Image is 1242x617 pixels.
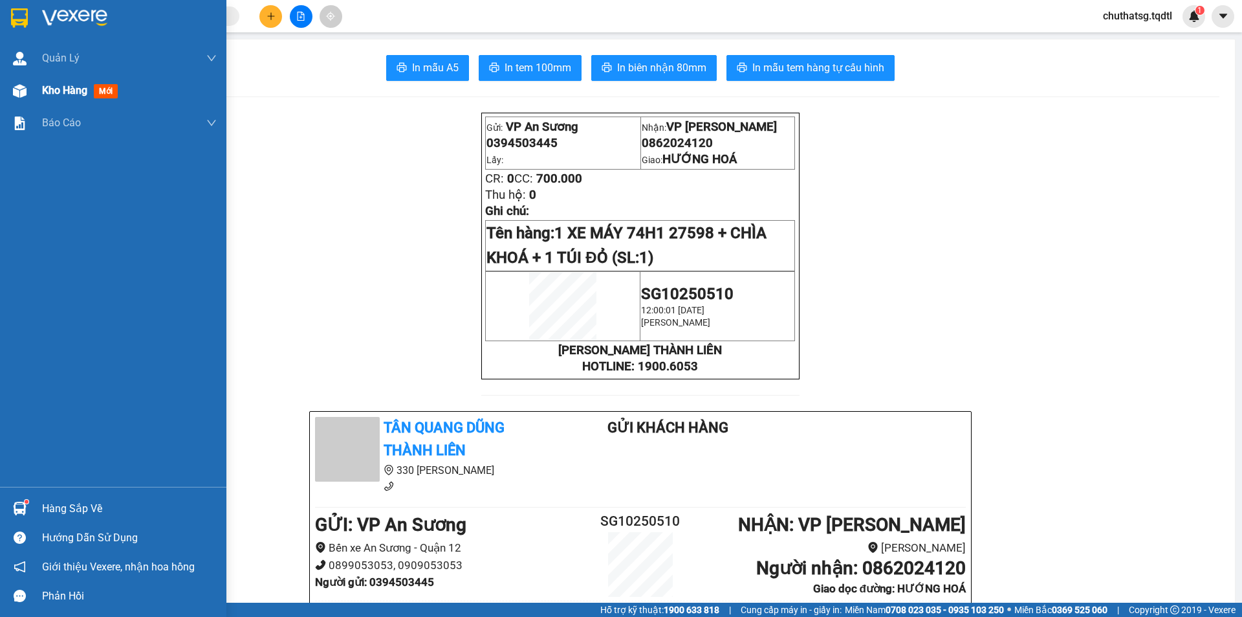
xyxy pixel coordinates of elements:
[25,500,28,504] sup: 1
[756,557,966,579] b: Người nhận : 0862024120
[486,155,503,165] span: Lấy:
[1014,603,1107,617] span: Miền Bắc
[845,603,1004,617] span: Miền Nam
[642,155,737,165] span: Giao:
[315,557,586,574] li: 0899053053, 0909053053
[315,576,434,589] b: Người gửi : 0394503445
[600,603,719,617] span: Hỗ trợ kỹ thuật:
[506,120,578,134] span: VP An Sương
[55,87,101,102] span: 700.000
[486,224,767,267] span: Tên hàng:
[412,60,459,76] span: In mẫu A5
[315,539,586,557] li: Bến xe An Sương - Quận 12
[13,84,27,98] img: warehouse-icon
[1197,6,1202,15] span: 1
[1093,8,1182,24] span: chuthatsg.tqdtl
[664,605,719,615] strong: 1900 633 818
[5,16,60,44] span: VP An Sương
[485,172,504,186] span: CR:
[5,46,76,60] span: 0394503445
[642,136,713,150] span: 0862024120
[1007,607,1011,612] span: ⚪️
[641,305,704,315] span: 12:00:01 [DATE]
[479,55,582,81] button: printerIn tem 100mm
[726,55,895,81] button: printerIn mẫu tem hàng tự cấu hình
[602,62,612,74] span: printer
[206,118,217,128] span: down
[486,120,639,134] p: Gửi:
[1170,605,1179,614] span: copyright
[591,55,717,81] button: printerIn biên nhận 80mm
[582,359,698,374] strong: HOTLINE: 1900.6053
[738,514,966,535] b: NHẬN : VP [PERSON_NAME]
[536,172,582,186] span: 700.000
[586,511,695,532] h2: SG10250510
[666,120,777,134] span: VP [PERSON_NAME]
[695,539,966,557] li: [PERSON_NAME]
[641,317,710,328] span: [PERSON_NAME]
[13,502,27,515] img: warehouse-icon
[290,5,312,28] button: file-add
[315,514,466,535] b: GỬI : VP An Sương
[558,343,722,357] strong: [PERSON_NAME] THÀNH LIÊN
[617,60,706,76] span: In biên nhận 80mm
[813,582,966,595] b: Giao dọc đường: HƯỚNG HOÁ
[867,542,878,553] span: environment
[14,532,26,544] span: question-circle
[206,53,217,63] span: down
[42,499,217,519] div: Hàng sắp về
[641,285,734,303] span: SG10250510
[94,84,118,98] span: mới
[326,12,335,21] span: aim
[97,38,168,52] span: 0862024120
[315,462,556,478] li: 330 [PERSON_NAME]
[42,559,195,575] span: Giới thiệu Vexere, nhận hoa hồng
[26,87,33,102] span: 0
[97,54,168,82] span: HƯỚNG HOÁ
[485,204,529,218] span: Ghi chú:
[13,52,27,65] img: warehouse-icon
[97,7,189,36] span: VP [PERSON_NAME]
[42,587,217,606] div: Phản hồi
[1195,6,1204,15] sup: 1
[384,481,394,491] span: phone
[384,420,505,458] b: Tân Quang Dũng Thành Liên
[737,62,747,74] span: printer
[886,605,1004,615] strong: 0708 023 035 - 0935 103 250
[485,188,526,202] span: Thu hộ:
[386,55,469,81] button: printerIn mẫu A5
[486,136,558,150] span: 0394503445
[5,62,25,74] span: Lấy:
[1217,10,1229,22] span: caret-down
[1117,603,1119,617] span: |
[296,12,305,21] span: file-add
[489,62,499,74] span: printer
[607,420,728,436] b: Gửi khách hàng
[42,50,80,66] span: Quản Lý
[267,12,276,21] span: plus
[384,465,394,475] span: environment
[662,152,737,166] span: HƯỚNG HOÁ
[5,16,95,44] p: Gửi:
[97,7,189,36] p: Nhận:
[1212,5,1234,28] button: caret-down
[642,120,794,134] p: Nhận:
[42,528,217,548] div: Hướng dẫn sử dụng
[729,603,731,617] span: |
[11,8,28,28] img: logo-vxr
[315,559,326,570] span: phone
[507,172,514,186] span: 0
[14,561,26,573] span: notification
[42,115,81,131] span: Báo cáo
[320,5,342,28] button: aim
[529,188,536,202] span: 0
[259,5,282,28] button: plus
[4,87,23,102] span: CR:
[486,224,767,267] span: 1 XE MÁY 74H1 27598 + CHÌA KHOÁ + 1 TÚI ĐỎ (SL:
[505,60,571,76] span: In tem 100mm
[752,60,884,76] span: In mẫu tem hàng tự cấu hình
[42,84,87,96] span: Kho hàng
[33,87,52,102] span: CC:
[97,55,168,82] span: Giao:
[1188,10,1200,22] img: icon-new-feature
